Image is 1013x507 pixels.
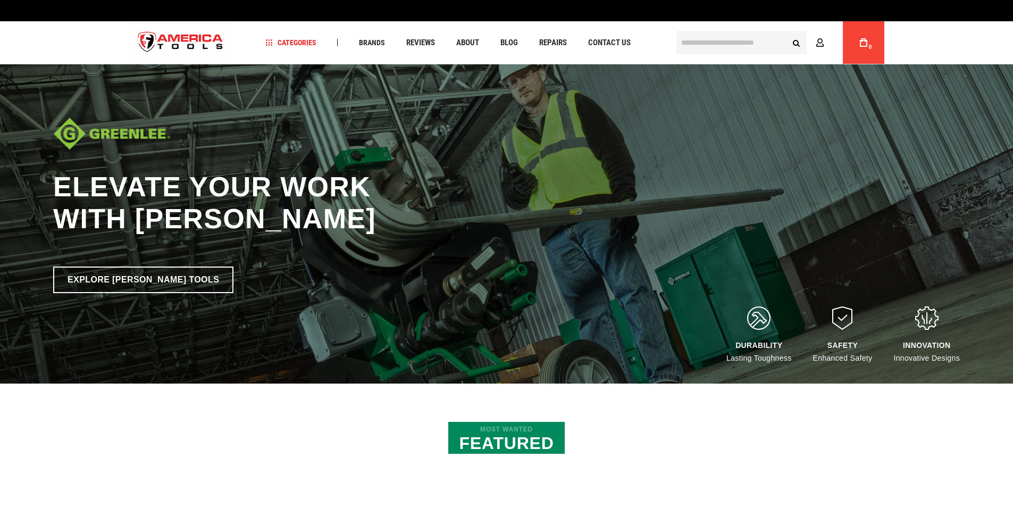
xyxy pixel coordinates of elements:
[539,39,567,47] span: Repairs
[359,39,385,46] span: Brands
[265,39,316,46] span: Categories
[893,341,960,362] div: Innovative Designs
[261,36,321,50] a: Categories
[451,36,484,50] a: About
[401,36,440,50] a: Reviews
[456,39,479,47] span: About
[448,422,564,454] h2: Featured
[853,21,874,64] a: 0
[534,36,572,50] a: Repairs
[500,39,518,47] span: Blog
[496,36,523,50] a: Blog
[459,426,554,433] span: Most Wanted
[354,36,390,50] a: Brands
[583,36,635,50] a: Contact Us
[813,341,873,362] div: Enhanced Safety
[869,44,872,50] span: 0
[893,341,960,350] div: Innovation
[53,118,170,149] img: Diablo logo
[726,341,791,350] div: DURABILITY
[53,171,532,235] h1: Elevate Your Work with [PERSON_NAME]
[406,39,435,47] span: Reviews
[813,341,873,350] div: Safety
[129,23,232,63] a: store logo
[726,341,791,362] div: Lasting Toughness
[53,267,233,293] a: Explore [PERSON_NAME] Tools
[786,32,807,53] button: Search
[588,39,631,47] span: Contact Us
[129,23,232,63] img: America Tools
